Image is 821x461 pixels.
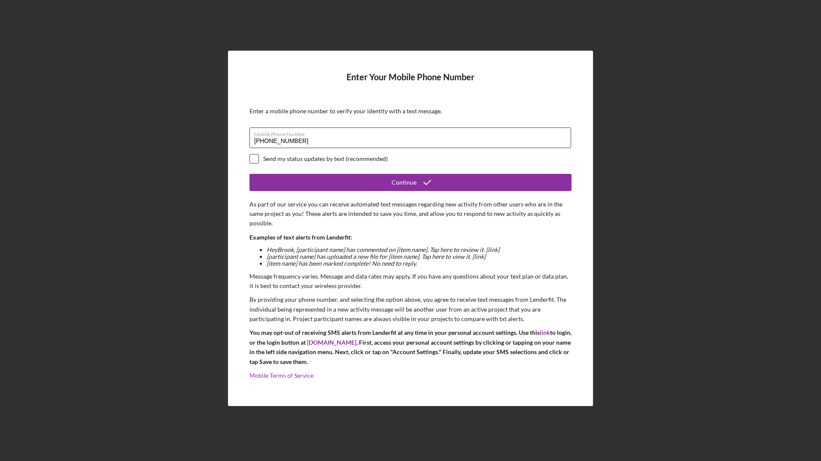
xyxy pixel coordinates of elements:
li: Hey Brook , [participant name] has commented on [item name]. Tap here to review it. [link] [267,246,572,253]
div: Continue [392,174,417,191]
div: Enter a mobile phone number to verify your identity with a text message. [249,108,572,115]
p: Examples of text alerts from Lenderfit: [249,233,572,242]
a: [DOMAIN_NAME] [307,339,356,346]
h4: Enter Your Mobile Phone Number [249,72,572,95]
li: [participant name] has uploaded a new file for [item name]. Tap here to view it. [link] [267,253,572,260]
li: [item name] has been marked complete! No need to reply. [267,260,572,267]
a: Mobile Terms of Service [249,372,313,379]
p: As part of our service you can receive automated text messages regarding new activity from other ... [249,200,572,228]
p: You may opt-out of receiving SMS alerts from Lenderfit at any time in your personal account setti... [249,328,572,367]
p: Message frequency varies. Message and data rates may apply. If you have any questions about your ... [249,272,572,291]
label: Mobile Phone Number [254,128,571,137]
button: Continue [249,174,572,191]
p: By providing your phone number, and selecting the option above, you agree to receive text message... [249,295,572,324]
a: link [540,329,550,336]
div: Send my status updates by text (recommended) [263,155,388,162]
